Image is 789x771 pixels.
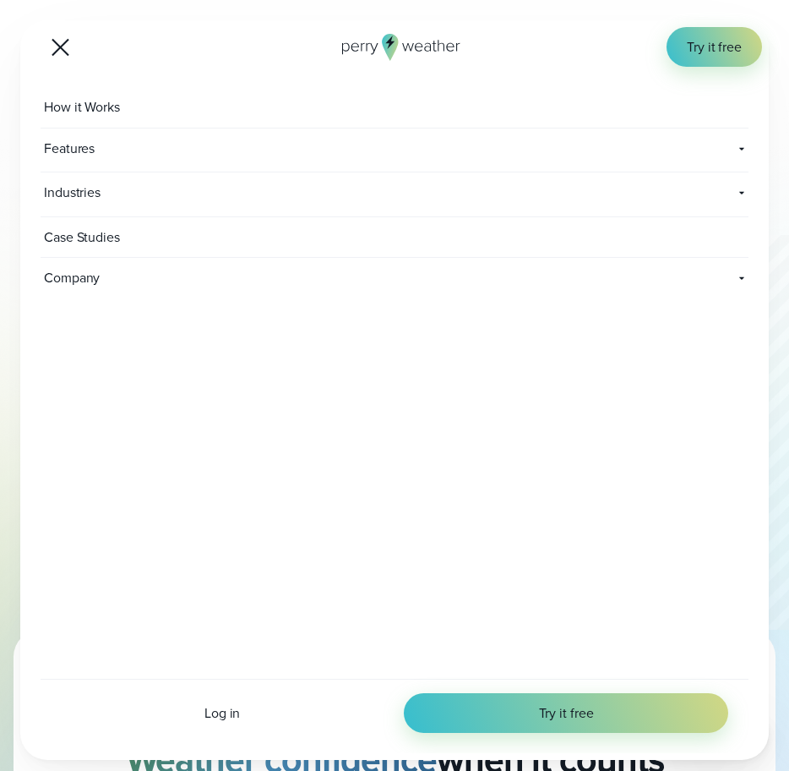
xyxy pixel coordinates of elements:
span: Features [41,128,328,168]
span: Industries [41,172,539,212]
span: Try it free [539,703,594,723]
a: Log in [61,703,384,723]
span: Log in [204,703,240,723]
a: Try it free [667,27,762,67]
span: Company [41,258,205,298]
a: How it Works [41,87,748,128]
span: Case Studies [41,217,127,257]
a: Try it free [404,693,728,733]
a: Case Studies [41,217,748,258]
span: How it Works [41,87,127,127]
span: Try it free [687,37,742,57]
